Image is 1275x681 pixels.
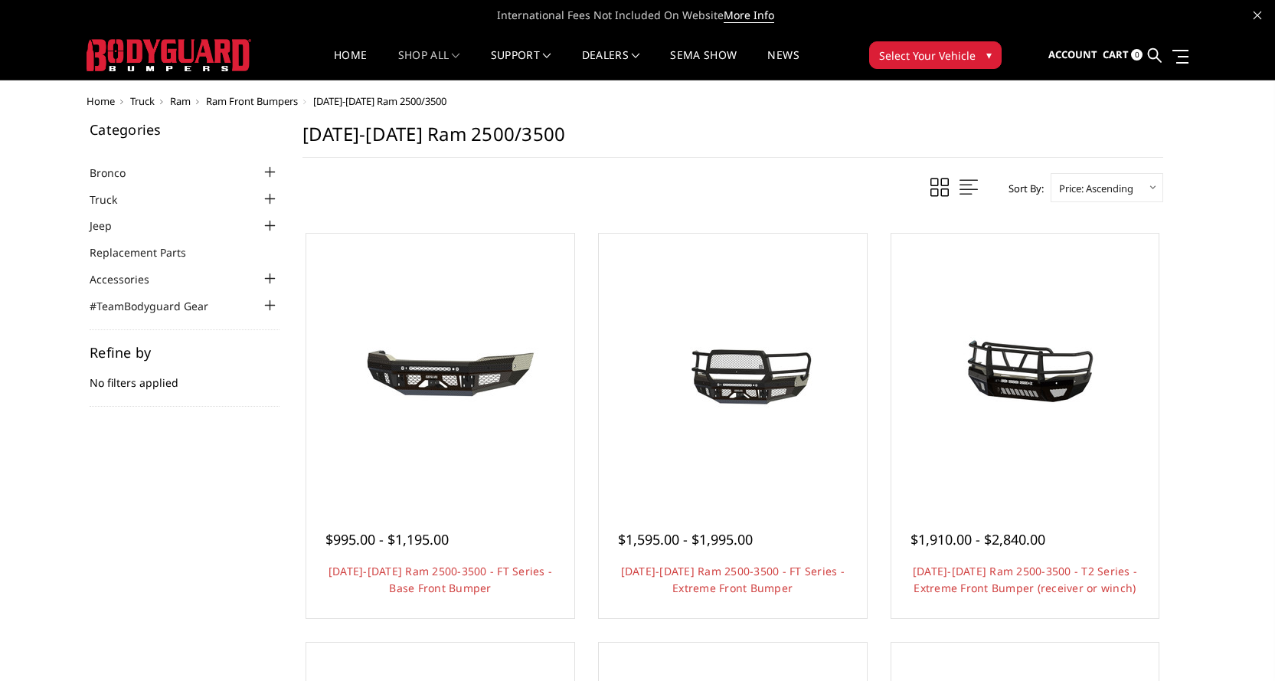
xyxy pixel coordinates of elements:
a: [DATE]-[DATE] Ram 2500-3500 - FT Series - Extreme Front Bumper [621,564,845,595]
a: Home [334,50,367,80]
a: Support [491,50,551,80]
div: No filters applied [90,345,280,407]
a: SEMA Show [670,50,737,80]
span: 0 [1131,49,1143,61]
span: Select Your Vehicle [879,47,976,64]
h1: [DATE]-[DATE] Ram 2500/3500 [302,123,1163,158]
a: #TeamBodyguard Gear [90,298,227,314]
a: Truck [130,94,155,108]
span: $995.00 - $1,195.00 [325,530,449,548]
a: More Info [724,8,774,23]
a: Truck [90,192,136,208]
a: shop all [398,50,460,80]
a: [DATE]-[DATE] Ram 2500-3500 - FT Series - Base Front Bumper [329,564,552,595]
a: Ram [170,94,191,108]
a: Ram Front Bumpers [206,94,298,108]
a: Accessories [90,271,168,287]
h5: Refine by [90,345,280,359]
label: Sort By: [1000,177,1044,200]
img: BODYGUARD BUMPERS [87,39,251,71]
a: Account [1048,34,1097,76]
a: News [767,50,799,80]
a: Replacement Parts [90,244,205,260]
a: Home [87,94,115,108]
span: ▾ [986,47,992,63]
span: Cart [1103,47,1129,61]
img: 2019-2025 Ram 2500-3500 - T2 Series - Extreme Front Bumper (receiver or winch) [902,310,1147,425]
a: 2019-2025 Ram 2500-3500 - FT Series - Base Front Bumper [310,237,570,498]
button: Select Your Vehicle [869,41,1002,69]
img: 2019-2025 Ram 2500-3500 - FT Series - Base Front Bumper [318,310,563,425]
a: 2019-2025 Ram 2500-3500 - T2 Series - Extreme Front Bumper (receiver or winch) 2019-2025 Ram 2500... [895,237,1156,498]
a: Dealers [582,50,640,80]
a: 2019-2025 Ram 2500-3500 - FT Series - Extreme Front Bumper 2019-2025 Ram 2500-3500 - FT Series - ... [603,237,863,498]
h5: Categories [90,123,280,136]
span: $1,910.00 - $2,840.00 [910,530,1045,548]
a: Cart 0 [1103,34,1143,76]
span: [DATE]-[DATE] Ram 2500/3500 [313,94,446,108]
a: Jeep [90,218,131,234]
span: Account [1048,47,1097,61]
a: [DATE]-[DATE] Ram 2500-3500 - T2 Series - Extreme Front Bumper (receiver or winch) [913,564,1137,595]
span: $1,595.00 - $1,995.00 [618,530,753,548]
a: Bronco [90,165,145,181]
